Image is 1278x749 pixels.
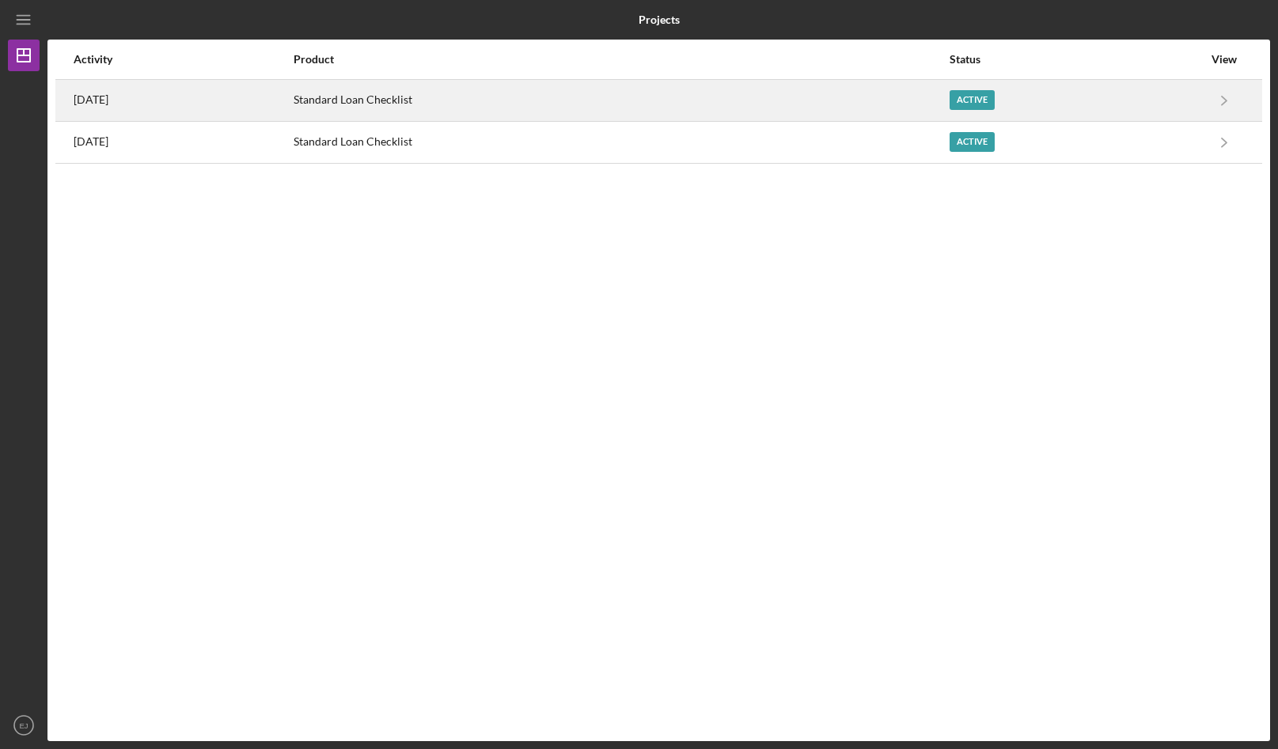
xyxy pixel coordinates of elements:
[1204,53,1244,66] div: View
[950,53,1203,66] div: Status
[8,709,40,741] button: EJ
[950,90,995,110] div: Active
[950,132,995,152] div: Active
[294,123,948,162] div: Standard Loan Checklist
[294,53,948,66] div: Product
[294,81,948,120] div: Standard Loan Checklist
[74,135,108,148] time: 2025-07-25 23:25
[74,93,108,106] time: 2025-08-15 17:01
[19,721,28,730] text: EJ
[639,13,680,26] b: Projects
[74,53,292,66] div: Activity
